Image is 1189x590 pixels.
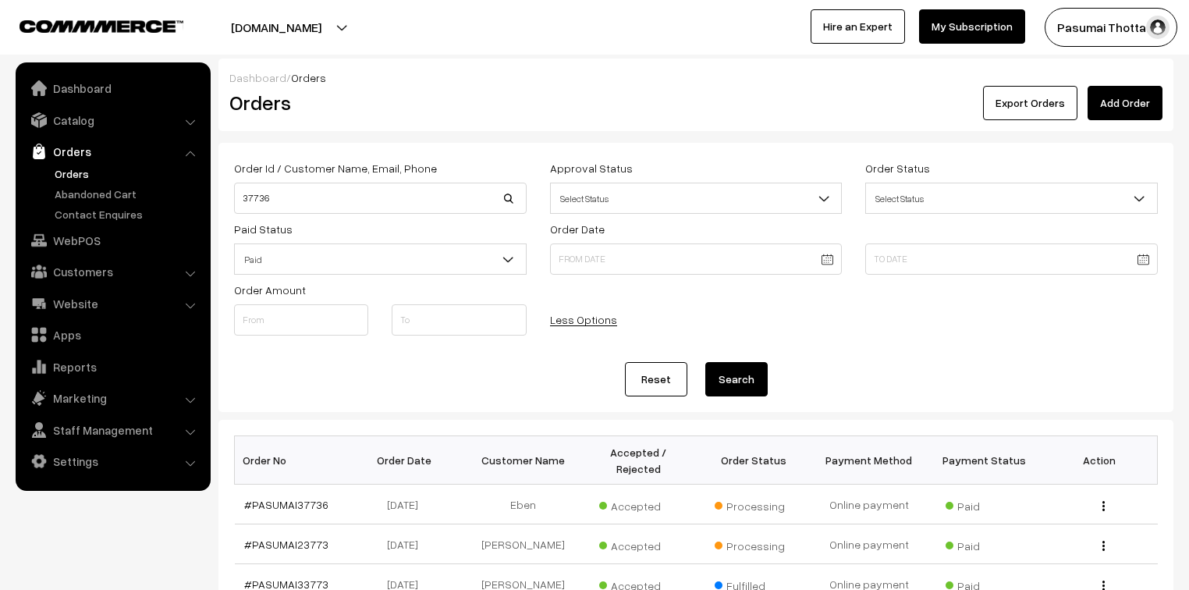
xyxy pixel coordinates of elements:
img: user [1146,16,1169,39]
a: Apps [20,321,205,349]
button: Search [705,362,768,396]
span: Paid [234,243,527,275]
input: From [234,304,368,336]
a: Staff Management [20,416,205,444]
span: Select Status [865,183,1158,214]
a: Dashboard [20,74,205,102]
a: Marketing [20,384,205,412]
td: Eben [465,485,580,524]
img: COMMMERCE [20,20,183,32]
label: Paid Status [234,221,293,237]
span: Accepted [599,534,677,554]
button: [DOMAIN_NAME] [176,8,376,47]
input: Order Id / Customer Name / Customer Email / Customer Phone [234,183,527,214]
a: Dashboard [229,71,286,84]
a: Catalog [20,106,205,134]
h2: Orders [229,91,525,115]
th: Payment Status [927,436,1042,485]
a: Reports [20,353,205,381]
label: Order Amount [234,282,306,298]
img: Menu [1102,541,1105,551]
th: Order Date [350,436,465,485]
td: [DATE] [350,485,465,524]
input: From Date [550,243,843,275]
img: Menu [1102,501,1105,511]
a: Hire an Expert [811,9,905,44]
td: [PERSON_NAME] [465,524,580,564]
a: Reset [625,362,687,396]
td: [DATE] [350,524,465,564]
label: Order Status [865,160,930,176]
span: Paid [235,246,526,273]
label: Order Date [550,221,605,237]
span: Paid [946,534,1024,554]
span: Processing [715,494,793,514]
a: Website [20,290,205,318]
span: Processing [715,534,793,554]
td: Online payment [811,524,927,564]
label: Approval Status [550,160,633,176]
a: Customers [20,258,205,286]
a: Contact Enquires [51,206,205,222]
span: Select Status [551,185,842,212]
input: To [392,304,526,336]
button: Pasumai Thotta… [1045,8,1177,47]
div: / [229,69,1162,86]
a: Settings [20,447,205,475]
td: Online payment [811,485,927,524]
a: Orders [20,137,205,165]
th: Order No [235,436,350,485]
span: Select Status [866,185,1157,212]
span: Accepted [599,494,677,514]
a: Abandoned Cart [51,186,205,202]
a: WebPOS [20,226,205,254]
a: #PASUMAI23773 [244,538,328,551]
button: Export Orders [983,86,1077,120]
a: Add Order [1088,86,1162,120]
label: Order Id / Customer Name, Email, Phone [234,160,437,176]
a: Orders [51,165,205,182]
span: Select Status [550,183,843,214]
a: #PASUMAI37736 [244,498,328,511]
input: To Date [865,243,1158,275]
th: Payment Method [811,436,927,485]
th: Action [1042,436,1158,485]
a: Less Options [550,313,617,326]
th: Order Status [696,436,811,485]
th: Accepted / Rejected [580,436,696,485]
a: COMMMERCE [20,16,156,34]
span: Orders [291,71,326,84]
span: Paid [946,494,1024,514]
a: My Subscription [919,9,1025,44]
th: Customer Name [465,436,580,485]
